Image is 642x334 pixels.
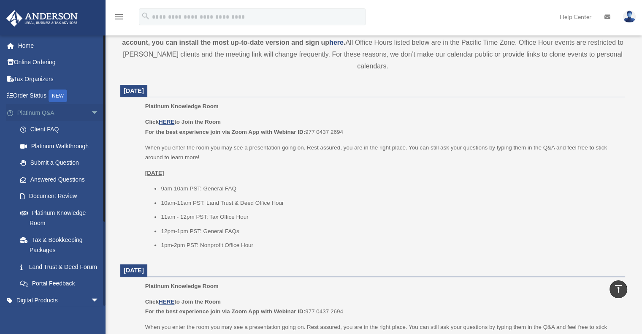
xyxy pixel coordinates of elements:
a: Tax Organizers [6,71,112,87]
li: 10am-11am PST: Land Trust & Deed Office Hour [161,198,619,208]
strong: *This room is being hosted on Zoom. You will be required to log in to your personal Zoom account ... [122,27,611,46]
u: [DATE] [145,170,164,176]
a: Online Ordering [6,54,112,71]
li: 9am-10am PST: General FAQ [161,184,619,194]
i: menu [114,12,124,22]
a: Portal Feedback [12,275,112,292]
a: Submit a Question [12,155,112,171]
img: Anderson Advisors Platinum Portal [4,10,80,27]
b: For the best experience join via Zoom App with Webinar ID: [145,308,305,315]
a: menu [114,15,124,22]
a: Home [6,37,112,54]
span: [DATE] [124,267,144,274]
a: Platinum Q&Aarrow_drop_down [6,104,112,121]
div: NEW [49,90,67,102]
p: 977 0437 2694 [145,297,619,317]
span: arrow_drop_down [91,292,108,309]
b: For the best experience join via Zoom App with Webinar ID: [145,129,305,135]
a: Document Review [12,188,112,205]
span: arrow_drop_down [91,104,108,122]
i: vertical_align_top [613,284,623,294]
li: 1pm-2pm PST: Nonprofit Office Hour [161,240,619,250]
li: 12pm-1pm PST: General FAQs [161,226,619,236]
p: 977 0437 2694 [145,117,619,137]
span: [DATE] [124,87,144,94]
a: HERE [159,299,174,305]
img: User Pic [623,11,636,23]
a: Client FAQ [12,121,112,138]
a: Answered Questions [12,171,112,188]
b: Click to Join the Room [145,119,221,125]
a: HERE [159,119,174,125]
a: Platinum Knowledge Room [12,204,108,231]
a: here [329,39,344,46]
p: When you enter the room you may see a presentation going on. Rest assured, you are in the right p... [145,143,619,163]
b: Click to Join the Room [145,299,221,305]
a: Tax & Bookkeeping Packages [12,231,112,258]
a: Order StatusNEW [6,87,112,105]
span: Platinum Knowledge Room [145,283,219,289]
a: vertical_align_top [609,280,627,298]
span: Platinum Knowledge Room [145,103,219,109]
li: 11am - 12pm PST: Tax Office Hour [161,212,619,222]
div: All Office Hours listed below are in the Pacific Time Zone. Office Hour events are restricted to ... [120,25,625,72]
a: Platinum Walkthrough [12,138,112,155]
a: Land Trust & Deed Forum [12,258,112,275]
i: search [141,11,150,21]
strong: . [344,39,345,46]
a: Digital Productsarrow_drop_down [6,292,112,309]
